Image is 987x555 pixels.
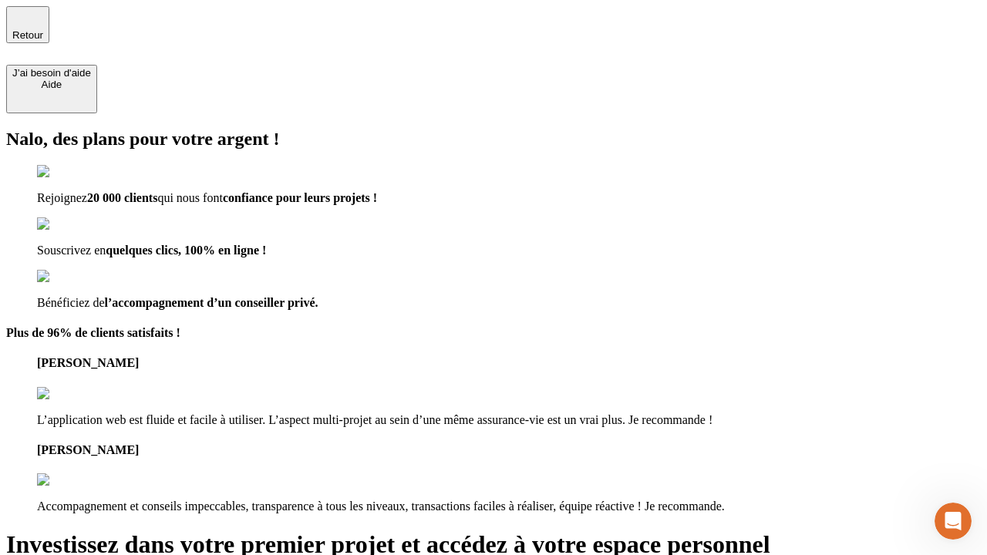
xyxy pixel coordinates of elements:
span: Bénéficiez de [37,296,105,309]
img: reviews stars [37,387,113,401]
div: J’ai besoin d'aide [12,67,91,79]
h2: Nalo, des plans pour votre argent ! [6,129,981,150]
img: checkmark [37,217,103,231]
img: reviews stars [37,473,113,487]
span: quelques clics, 100% en ligne ! [106,244,266,257]
span: l’accompagnement d’un conseiller privé. [105,296,318,309]
img: checkmark [37,165,103,179]
button: J’ai besoin d'aideAide [6,65,97,113]
h4: [PERSON_NAME] [37,443,981,457]
h4: [PERSON_NAME] [37,356,981,370]
span: 20 000 clients [87,191,158,204]
span: Retour [12,29,43,41]
p: Accompagnement et conseils impeccables, transparence à tous les niveaux, transactions faciles à r... [37,499,981,513]
span: confiance pour leurs projets ! [223,191,377,204]
div: Aide [12,79,91,90]
h4: Plus de 96% de clients satisfaits ! [6,326,981,340]
span: Souscrivez en [37,244,106,257]
button: Retour [6,6,49,43]
iframe: Intercom live chat [935,503,972,540]
img: checkmark [37,270,103,284]
span: Rejoignez [37,191,87,204]
p: L’application web est fluide et facile à utiliser. L’aspect multi-projet au sein d’une même assur... [37,413,981,427]
span: qui nous font [157,191,222,204]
